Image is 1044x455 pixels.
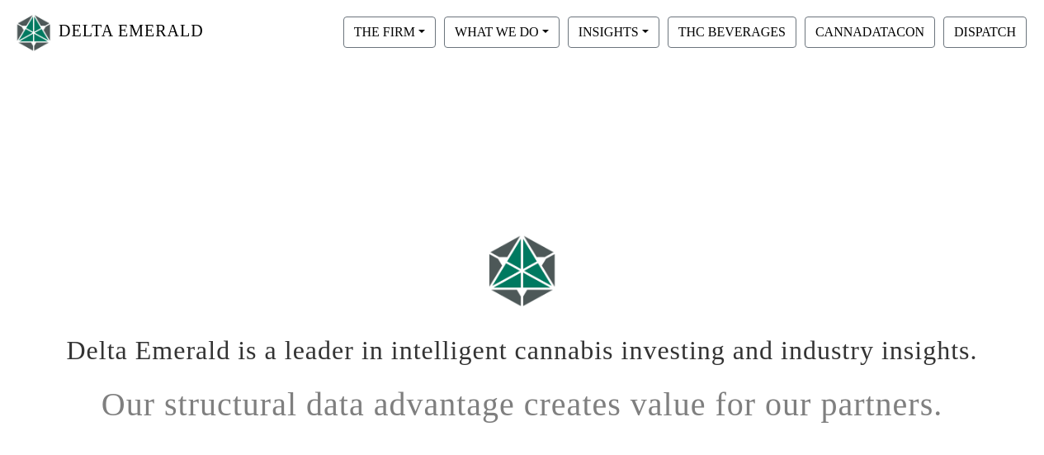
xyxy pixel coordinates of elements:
[444,17,560,48] button: WHAT WE DO
[13,7,204,59] a: DELTA EMERALD
[668,17,796,48] button: THC BEVERAGES
[481,227,564,314] img: Logo
[13,11,54,55] img: Logo
[664,24,801,38] a: THC BEVERAGES
[568,17,659,48] button: INSIGHTS
[805,17,935,48] button: CANNADATACON
[343,17,436,48] button: THE FIRM
[943,17,1027,48] button: DISPATCH
[801,24,939,38] a: CANNADATACON
[939,24,1031,38] a: DISPATCH
[64,322,980,366] h1: Delta Emerald is a leader in intelligent cannabis investing and industry insights.
[64,372,980,424] h1: Our structural data advantage creates value for our partners.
